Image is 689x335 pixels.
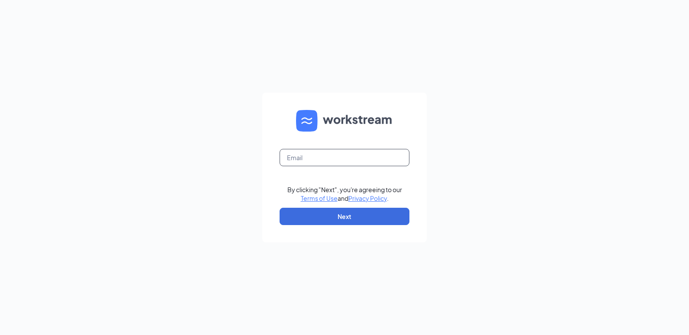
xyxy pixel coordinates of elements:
[287,185,402,203] div: By clicking "Next", you're agreeing to our and .
[348,194,387,202] a: Privacy Policy
[280,149,409,166] input: Email
[280,208,409,225] button: Next
[301,194,338,202] a: Terms of Use
[296,110,393,132] img: WS logo and Workstream text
